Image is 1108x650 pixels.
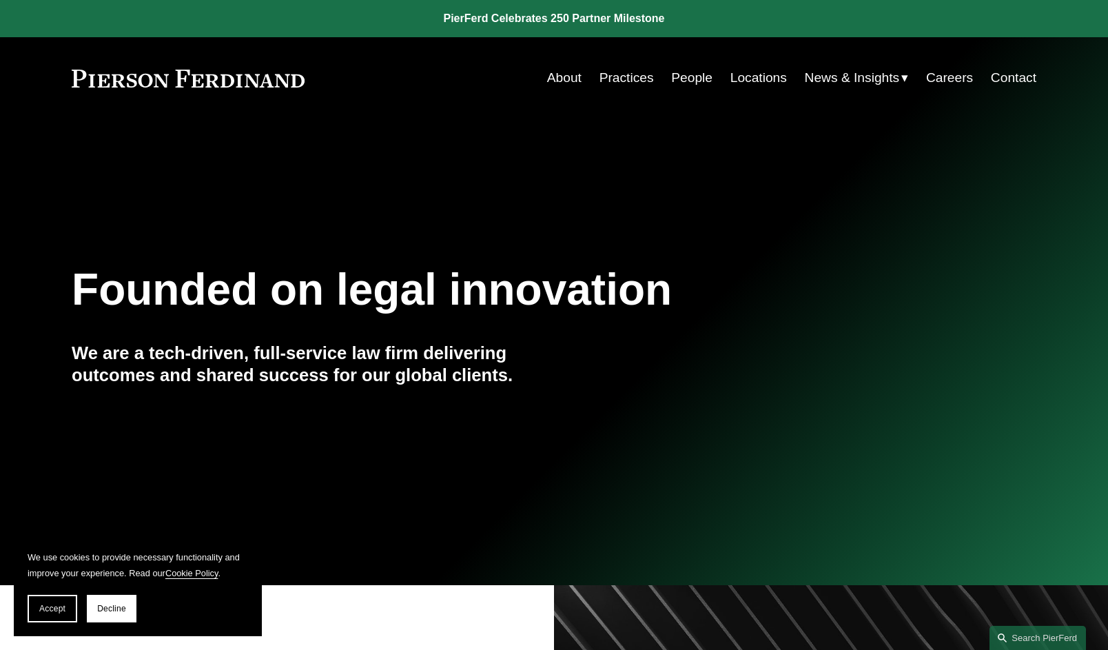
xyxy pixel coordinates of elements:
a: Locations [730,65,787,91]
a: folder dropdown [805,65,909,91]
a: Contact [991,65,1036,91]
a: Practices [599,65,654,91]
p: We use cookies to provide necessary functionality and improve your experience. Read our . [28,549,248,581]
section: Cookie banner [14,536,262,636]
h4: We are a tech-driven, full-service law firm delivering outcomes and shared success for our global... [72,342,554,387]
span: Decline [97,604,126,613]
h1: Founded on legal innovation [72,265,876,315]
a: Search this site [989,626,1086,650]
span: Accept [39,604,65,613]
span: News & Insights [805,66,900,90]
a: Cookie Policy [165,568,218,578]
a: About [547,65,582,91]
a: Careers [926,65,973,91]
button: Accept [28,595,77,622]
button: Decline [87,595,136,622]
a: People [671,65,712,91]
